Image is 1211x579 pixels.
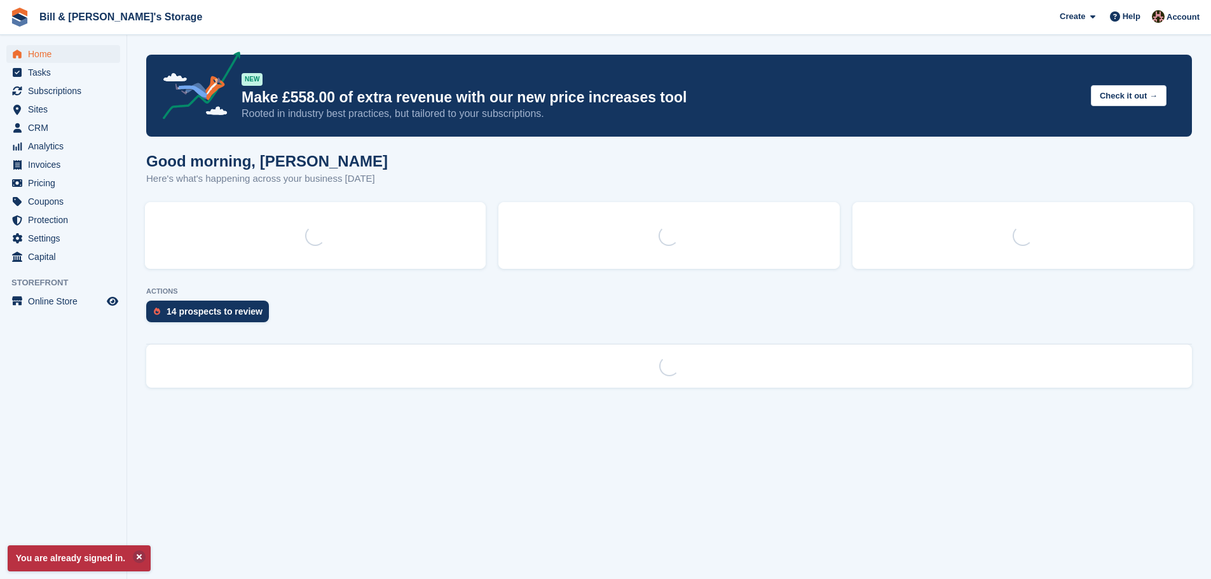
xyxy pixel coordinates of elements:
[28,193,104,210] span: Coupons
[6,292,120,310] a: menu
[11,276,127,289] span: Storefront
[28,45,104,63] span: Home
[1123,10,1140,23] span: Help
[28,156,104,174] span: Invoices
[6,100,120,118] a: menu
[1091,85,1167,106] button: Check it out →
[6,248,120,266] a: menu
[6,229,120,247] a: menu
[28,100,104,118] span: Sites
[146,301,275,329] a: 14 prospects to review
[28,119,104,137] span: CRM
[6,45,120,63] a: menu
[152,51,241,124] img: price-adjustments-announcement-icon-8257ccfd72463d97f412b2fc003d46551f7dbcb40ab6d574587a9cd5c0d94...
[6,156,120,174] a: menu
[28,82,104,100] span: Subscriptions
[6,193,120,210] a: menu
[28,137,104,155] span: Analytics
[1152,10,1165,23] img: Jack Bottesch
[146,172,388,186] p: Here's what's happening across your business [DATE]
[28,174,104,192] span: Pricing
[28,229,104,247] span: Settings
[28,248,104,266] span: Capital
[242,88,1081,107] p: Make £558.00 of extra revenue with our new price increases tool
[105,294,120,309] a: Preview store
[6,119,120,137] a: menu
[167,306,263,317] div: 14 prospects to review
[146,287,1192,296] p: ACTIONS
[1167,11,1200,24] span: Account
[28,211,104,229] span: Protection
[1060,10,1085,23] span: Create
[146,153,388,170] h1: Good morning, [PERSON_NAME]
[28,292,104,310] span: Online Store
[6,82,120,100] a: menu
[34,6,207,27] a: Bill & [PERSON_NAME]'s Storage
[6,174,120,192] a: menu
[8,545,151,571] p: You are already signed in.
[242,73,263,86] div: NEW
[6,137,120,155] a: menu
[10,8,29,27] img: stora-icon-8386f47178a22dfd0bd8f6a31ec36ba5ce8667c1dd55bd0f319d3a0aa187defe.svg
[28,64,104,81] span: Tasks
[242,107,1081,121] p: Rooted in industry best practices, but tailored to your subscriptions.
[6,211,120,229] a: menu
[154,308,160,315] img: prospect-51fa495bee0391a8d652442698ab0144808aea92771e9ea1ae160a38d050c398.svg
[6,64,120,81] a: menu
